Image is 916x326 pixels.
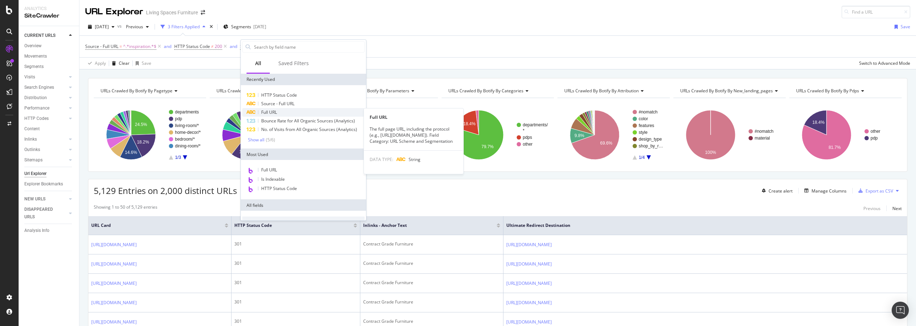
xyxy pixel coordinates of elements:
[261,185,297,191] span: HTTP Status Code
[94,104,206,166] div: A chart.
[211,43,214,49] span: ≠
[856,58,910,69] button: Switch to Advanced Mode
[24,125,40,133] div: Content
[234,299,357,305] div: 301
[241,74,366,85] div: Recently Used
[278,60,309,67] div: Saved Filters
[829,145,841,150] text: 81.7%
[255,60,261,67] div: All
[201,10,205,15] div: arrow-right-arrow-left
[24,125,74,133] a: Content
[95,60,106,66] div: Apply
[253,24,266,30] div: [DATE]
[24,32,67,39] a: CURRENT URLS
[639,130,648,135] text: style
[409,156,420,162] span: String
[481,144,493,149] text: 79.7%
[133,58,151,69] button: Save
[506,318,552,326] a: [URL][DOMAIN_NAME]
[85,21,117,33] button: [DATE]
[506,299,552,306] a: [URL][DOMAIN_NAME]
[639,137,662,142] text: design_type
[673,104,786,166] div: A chart.
[142,60,151,66] div: Save
[234,241,357,247] div: 301
[123,42,156,52] span: ^.*inspiration.*$
[557,104,670,166] svg: A chart.
[789,104,902,166] svg: A chart.
[94,185,237,196] span: 5,129 Entries on 2,000 distinct URLs
[94,204,157,213] div: Showing 1 to 50 of 5,129 entries
[364,114,463,120] div: Full URL
[332,88,409,94] span: URLs Crawled By Botify By parameters
[91,280,137,287] a: [URL][DOMAIN_NAME]
[812,120,824,125] text: 18.4%
[506,241,552,248] a: [URL][DOMAIN_NAME]
[216,88,311,94] span: URLs Crawled By Botify By pagetype_categories
[215,42,222,52] span: 200
[91,261,137,268] a: [URL][DOMAIN_NAME]
[363,299,500,305] div: Contract Grade Furniture
[363,279,500,286] div: Contract Grade Furniture
[680,88,773,94] span: URLs Crawled By Botify By new_landing_pages
[24,73,67,81] a: Visits
[261,92,297,98] span: HTTP Status Code
[24,206,60,221] div: DISAPPEARED URLS
[99,85,200,97] h4: URLs Crawled By Botify By pagetype
[24,170,74,177] a: Url Explorer
[158,21,208,33] button: 3 Filters Applied
[326,104,438,166] div: A chart.
[261,101,294,107] span: Source - Full URL
[801,186,847,195] button: Manage Columns
[261,176,285,182] span: Is Indexable
[91,241,137,248] a: [URL][DOMAIN_NAME]
[24,63,74,70] a: Segments
[24,195,45,203] div: NEW URLS
[523,122,548,127] text: departments/
[24,227,74,234] a: Analysis Info
[230,43,237,50] button: and
[442,104,554,166] div: A chart.
[253,42,364,52] input: Search by field name
[769,188,793,194] div: Create alert
[117,23,123,29] span: vs
[168,24,200,30] div: 3 Filters Applied
[241,199,366,211] div: All fields
[85,43,118,49] span: Source - Full URL
[175,130,201,135] text: home-decor/*
[146,9,198,16] div: Living Spaces Furniture
[261,109,277,115] span: Full URL
[234,222,343,229] span: HTTP Status Code
[24,180,74,188] a: Explorer Bookmarks
[175,137,195,142] text: bedroom/*
[447,85,547,97] h4: URLs Crawled By Botify By categories
[863,204,881,213] button: Previous
[564,88,639,94] span: URLs Crawled By Botify By attribution
[91,299,137,306] a: [URL][DOMAIN_NAME]
[175,155,181,160] text: 1/3
[234,260,357,267] div: 301
[24,53,74,60] a: Movements
[24,156,67,164] a: Sitemaps
[85,6,143,18] div: URL Explorer
[363,260,500,267] div: Contract Grade Furniture
[123,24,143,30] span: Previous
[639,155,645,160] text: 1/4
[230,43,237,49] div: and
[261,118,355,124] span: Bounce Rate for All Organic Sources (Analytics)
[679,85,784,97] h4: URLs Crawled By Botify By new_landing_pages
[135,122,147,127] text: 24.5%
[363,241,500,247] div: Contract Grade Furniture
[563,85,663,97] h4: URLs Crawled By Botify By attribution
[231,24,251,30] span: Segments
[24,84,54,91] div: Search Engines
[24,73,35,81] div: Visits
[892,302,909,319] div: Open Intercom Messenger
[210,104,322,166] svg: A chart.
[248,137,264,142] div: Show all
[137,140,149,145] text: 18.2%
[892,204,902,213] button: Next
[859,60,910,66] div: Switch to Advanced Mode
